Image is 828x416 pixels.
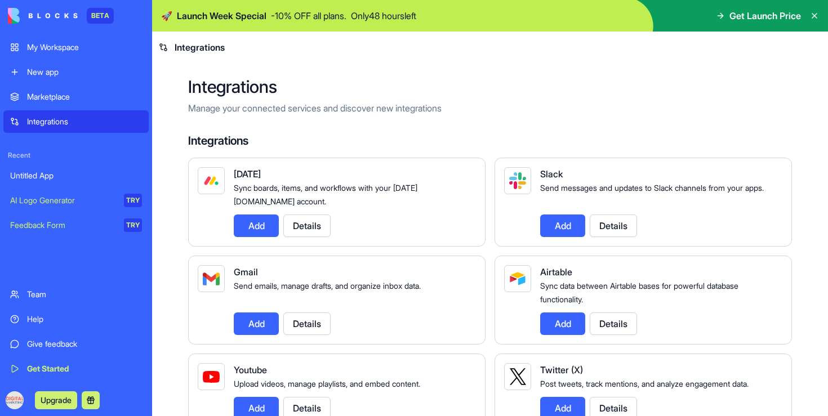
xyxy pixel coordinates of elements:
span: Get Launch Price [729,9,801,23]
span: [DATE] [234,168,261,180]
h4: Integrations [188,133,792,149]
span: Recent [3,151,149,160]
div: My Workspace [27,42,142,53]
div: TRY [124,194,142,207]
span: 🚀 [161,9,172,23]
button: Details [590,214,637,237]
p: - 10 % OFF all plans. [271,9,346,23]
span: Youtube [234,364,267,375]
div: TRY [124,218,142,232]
button: Add [234,312,279,335]
button: Details [283,312,331,335]
span: Launch Week Special [177,9,266,23]
button: Add [234,214,279,237]
h2: Integrations [188,77,792,97]
p: Only 48 hours left [351,9,416,23]
div: New app [27,66,142,78]
div: Get Started [27,363,142,374]
button: Details [283,214,331,237]
a: Marketplace [3,86,149,108]
div: Integrations [27,116,142,127]
a: AI Logo GeneratorTRY [3,189,149,212]
a: Upgrade [35,394,77,405]
div: BETA [87,8,114,24]
img: ACg8ocJZD6tSvQ06SeMYB9EeR-8AZQv6ZNJSaz8VFD1jRfYElZAse6w=s96-c [6,391,24,409]
span: Send emails, manage drafts, and organize inbox data. [234,281,421,290]
div: Help [27,314,142,325]
button: Add [540,214,585,237]
p: Manage your connected services and discover new integrations [188,101,792,115]
img: logo [8,8,78,24]
a: Feedback FormTRY [3,214,149,236]
span: Gmail [234,266,258,278]
div: Marketplace [27,91,142,102]
span: Post tweets, track mentions, and analyze engagement data. [540,379,749,388]
a: New app [3,61,149,83]
span: Airtable [540,266,572,278]
a: BETA [8,8,114,24]
span: Sync data between Airtable bases for powerful database functionality. [540,281,738,304]
button: Details [590,312,637,335]
a: Get Started [3,357,149,380]
span: Sync boards, items, and workflows with your [DATE][DOMAIN_NAME] account. [234,183,417,206]
div: Give feedback [27,338,142,350]
div: Feedback Form [10,220,116,231]
span: Integrations [175,41,225,54]
a: Integrations [3,110,149,133]
a: Help [3,308,149,330]
span: Upload videos, manage playlists, and embed content. [234,379,420,388]
button: Upgrade [35,391,77,409]
a: Untitled App [3,164,149,187]
a: Team [3,283,149,306]
div: Team [27,289,142,300]
span: Twitter (X) [540,364,583,375]
span: Slack [540,168,563,180]
a: Give feedback [3,333,149,355]
div: Untitled App [10,170,142,181]
span: Send messages and updates to Slack channels from your apps. [540,183,764,193]
div: AI Logo Generator [10,195,116,206]
button: Add [540,312,585,335]
a: My Workspace [3,36,149,59]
